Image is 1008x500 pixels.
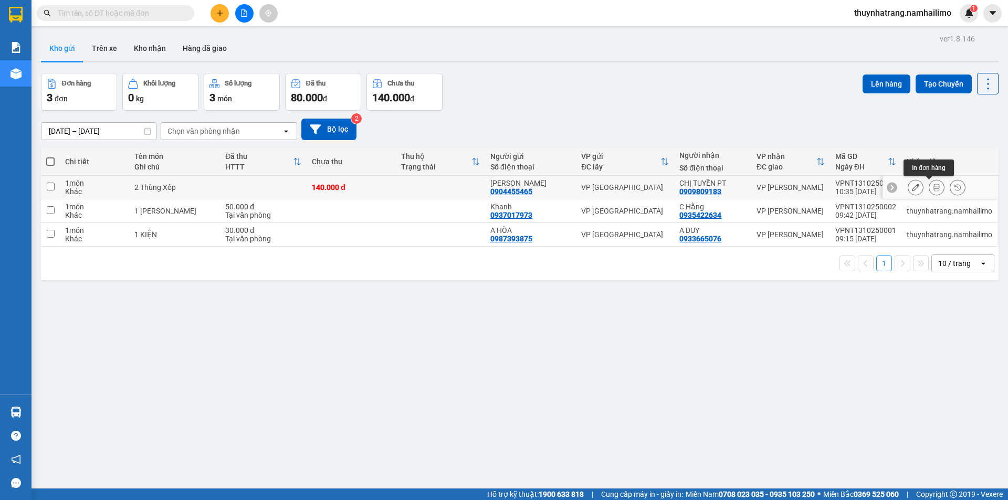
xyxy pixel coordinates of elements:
span: 3 [209,91,215,104]
div: Người nhận [679,151,746,159]
span: file-add [240,9,248,17]
div: 10:35 [DATE] [835,187,896,196]
div: Người gửi [490,152,571,161]
sup: 2 [351,113,362,124]
div: Chưa thu [387,80,414,87]
svg: open [282,127,290,135]
div: 1 Vali Xanh Đậm [134,207,215,215]
strong: 0369 525 060 [854,490,899,498]
div: thuynhatrang.namhailimo [907,207,992,215]
div: Thu hộ [401,152,471,161]
span: | [592,488,593,500]
div: VP [GEOGRAPHIC_DATA] [9,9,115,34]
div: 1 món [65,179,124,187]
div: VP [PERSON_NAME] [757,207,825,215]
div: C Hằng [679,203,746,211]
span: kg [136,94,144,103]
div: Khác [65,235,124,243]
div: VPNT1310250003 [835,179,896,187]
div: Đơn hàng [62,80,91,87]
div: 10 / trang [938,258,971,269]
span: question-circle [11,431,21,441]
div: 0937017973 [9,47,115,61]
div: 0904455465 [490,187,532,196]
button: Số lượng3món [204,73,280,111]
div: 0935422634 [679,211,721,219]
span: plus [216,9,224,17]
div: 2 Thùng Xốp [134,183,215,192]
img: logo-vxr [9,7,23,23]
div: 1 món [65,226,124,235]
button: Hàng đã giao [174,36,235,61]
span: notification [11,454,21,464]
span: đ [410,94,414,103]
div: A HÒA [490,226,571,235]
div: 1 KIỆN [134,230,215,239]
button: plus [211,4,229,23]
span: Miền Nam [686,488,815,500]
div: 50.000 [8,68,117,80]
span: 140.000 [372,91,410,104]
span: CR : [8,69,24,80]
div: VPNT1310250001 [835,226,896,235]
div: Số lượng [225,80,251,87]
span: đ [323,94,327,103]
div: Tại văn phòng [225,235,301,243]
button: caret-down [983,4,1002,23]
div: CHỊ TUYỀN PT [679,179,746,187]
div: 0937017973 [490,211,532,219]
button: Đơn hàng3đơn [41,73,117,111]
button: Trên xe [83,36,125,61]
div: Ghi chú [134,163,215,171]
div: 30.000 đ [225,226,301,235]
div: VPNT1310250002 [835,203,896,211]
div: Khanh [9,34,115,47]
div: VP gửi [581,152,660,161]
span: message [11,478,21,488]
div: Trạng thái [401,163,471,171]
div: Chưa thu [312,157,391,166]
button: Tạo Chuyến [916,75,972,93]
div: Số điện thoại [490,163,571,171]
div: 0933665076 [679,235,721,243]
div: VP [PERSON_NAME] [757,183,825,192]
div: 50.000 đ [225,203,301,211]
button: Kho nhận [125,36,174,61]
div: 09:42 [DATE] [835,211,896,219]
svg: open [979,259,988,268]
span: ⚪️ [817,492,821,496]
span: Miền Bắc [823,488,899,500]
div: thuynhatrang.namhailimo [907,230,992,239]
button: Lên hàng [863,75,910,93]
span: Hỗ trợ kỹ thuật: [487,488,584,500]
span: 0 [128,91,134,104]
span: | [907,488,908,500]
th: Toggle SortBy [576,148,674,176]
span: copyright [950,491,957,498]
div: VP [PERSON_NAME] [757,230,825,239]
button: aim [259,4,278,23]
div: ĐC giao [757,163,816,171]
span: món [217,94,232,103]
div: VP [GEOGRAPHIC_DATA] [581,207,669,215]
strong: 0708 023 035 - 0935 103 250 [719,490,815,498]
div: Tên món [134,152,215,161]
button: 1 [876,256,892,271]
div: Khác [65,187,124,196]
span: thuynhatrang.namhailimo [846,6,960,19]
img: warehouse-icon [10,407,22,418]
div: VP [GEOGRAPHIC_DATA] [581,230,669,239]
span: 80.000 [291,91,323,104]
div: 09:15 [DATE] [835,235,896,243]
div: Sửa đơn hàng [908,179,923,195]
div: VP [GEOGRAPHIC_DATA] [581,183,669,192]
div: 0935422634 [123,47,207,61]
sup: 1 [970,5,978,12]
span: Gửi: [9,10,25,21]
span: caret-down [988,8,997,18]
div: Chi tiết [65,157,124,166]
div: VP [PERSON_NAME] [123,9,207,34]
input: Select a date range. [41,123,156,140]
div: A DUY [679,226,746,235]
div: Đã thu [306,80,325,87]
